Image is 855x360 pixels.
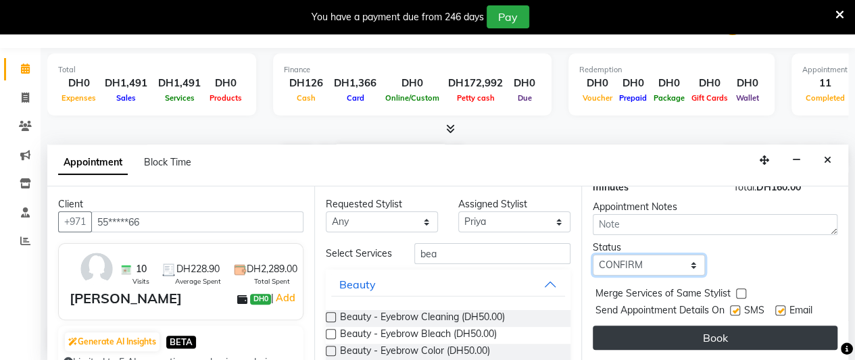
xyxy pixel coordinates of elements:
[58,151,128,175] span: Appointment
[250,294,270,305] span: DH0
[312,10,484,24] div: You have a payment due from 246 days
[688,93,731,103] span: Gift Cards
[802,76,848,91] div: 11
[579,64,764,76] div: Redemption
[595,303,725,320] span: Send Appointment Details On
[58,64,245,76] div: Total
[58,197,303,211] div: Client
[144,156,191,168] span: Block Time
[593,240,705,255] div: Status
[802,93,848,103] span: Completed
[579,93,616,103] span: Voucher
[340,327,497,344] span: Beauty - Eyebrow Bleach (DH50.00)
[316,247,404,261] div: Select Services
[616,93,650,103] span: Prepaid
[271,290,297,306] span: |
[382,93,443,103] span: Online/Custom
[247,262,297,276] span: DH2,289.00
[176,262,220,276] span: DH228.90
[166,336,196,349] span: BETA
[136,262,147,276] span: 10
[508,76,541,91] div: DH0
[731,76,764,91] div: DH0
[328,76,382,91] div: DH1,366
[58,93,99,103] span: Expenses
[153,76,206,91] div: DH1,491
[331,272,565,297] button: Beauty
[274,290,297,306] a: Add
[789,303,812,320] span: Email
[284,64,541,76] div: Finance
[650,76,688,91] div: DH0
[744,303,764,320] span: SMS
[756,181,801,193] span: DH160.00
[487,5,529,28] button: Pay
[414,243,570,264] input: Search by service name
[733,93,762,103] span: Wallet
[458,197,570,211] div: Assigned Stylist
[58,211,92,232] button: +971
[77,249,116,288] img: avatar
[70,288,182,309] div: [PERSON_NAME]
[595,286,731,303] span: Merge Services of Same Stylist
[162,93,198,103] span: Services
[65,332,160,351] button: Generate AI Insights
[284,76,328,91] div: DH126
[593,326,837,350] button: Book
[593,200,837,214] div: Appointment Notes
[343,93,368,103] span: Card
[175,276,221,286] span: Average Spent
[688,76,731,91] div: DH0
[293,93,319,103] span: Cash
[579,76,616,91] div: DH0
[99,76,153,91] div: DH1,491
[326,197,438,211] div: Requested Stylist
[443,76,508,91] div: DH172,992
[382,76,443,91] div: DH0
[339,276,376,292] div: Beauty
[650,93,688,103] span: Package
[514,93,535,103] span: Due
[340,310,505,327] span: Beauty - Eyebrow Cleaning (DH50.00)
[454,93,498,103] span: Petty cash
[254,276,290,286] span: Total Spent
[206,76,245,91] div: DH0
[132,276,149,286] span: Visits
[113,93,139,103] span: Sales
[91,211,303,232] input: Search by Name/Mobile/Email/Code
[206,93,245,103] span: Products
[616,76,650,91] div: DH0
[818,150,837,171] button: Close
[58,76,99,91] div: DH0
